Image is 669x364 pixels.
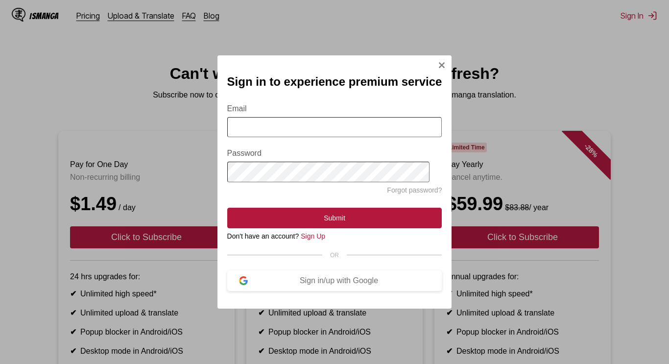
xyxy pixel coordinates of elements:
a: Sign Up [301,232,325,240]
label: Email [227,104,442,113]
div: Don't have an account? [227,232,442,240]
a: Forgot password? [387,186,442,194]
label: Password [227,149,442,158]
h2: Sign in to experience premium service [227,75,442,89]
img: google-logo [239,276,248,285]
button: Submit [227,208,442,228]
div: Sign In Modal [217,55,452,309]
button: Sign in/up with Google [227,270,442,291]
div: OR [227,252,442,259]
div: Sign in/up with Google [248,276,430,285]
img: Close [438,61,446,69]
